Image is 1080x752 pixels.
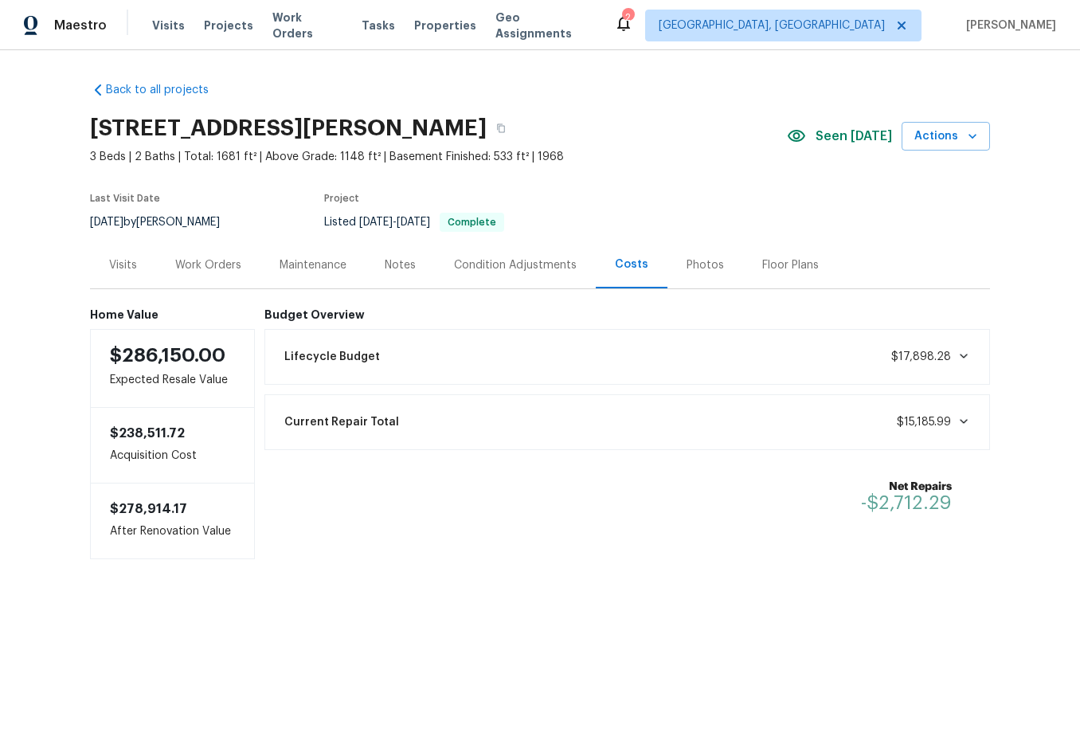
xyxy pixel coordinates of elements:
div: Acquisition Cost [90,408,255,483]
div: Floor Plans [762,257,819,273]
b: Net Repairs [861,479,952,495]
span: [GEOGRAPHIC_DATA], [GEOGRAPHIC_DATA] [659,18,885,33]
div: Notes [385,257,416,273]
div: Visits [109,257,137,273]
span: Complete [441,217,503,227]
span: Seen [DATE] [816,128,892,144]
span: 3 Beds | 2 Baths | Total: 1681 ft² | Above Grade: 1148 ft² | Basement Finished: 533 ft² | 1968 [90,149,787,165]
div: Expected Resale Value [90,329,255,408]
span: - [359,217,430,228]
span: Geo Assignments [495,10,595,41]
span: Actions [914,127,977,147]
span: Lifecycle Budget [284,349,380,365]
div: Photos [687,257,724,273]
a: Back to all projects [90,82,243,98]
span: Current Repair Total [284,414,399,430]
span: Listed [324,217,504,228]
div: by [PERSON_NAME] [90,213,239,232]
span: Projects [204,18,253,33]
span: [PERSON_NAME] [960,18,1056,33]
span: $278,914.17 [110,503,187,515]
span: Tasks [362,20,395,31]
span: Last Visit Date [90,194,160,203]
span: $238,511.72 [110,427,185,440]
span: Project [324,194,359,203]
span: Maestro [54,18,107,33]
span: $286,150.00 [110,346,225,365]
div: Condition Adjustments [454,257,577,273]
div: Costs [615,257,648,272]
button: Actions [902,122,990,151]
span: $15,185.99 [897,417,951,428]
span: Properties [414,18,476,33]
span: Work Orders [272,10,342,41]
h2: [STREET_ADDRESS][PERSON_NAME] [90,120,487,136]
span: Visits [152,18,185,33]
div: 2 [622,10,633,25]
span: $17,898.28 [891,351,951,362]
h6: Home Value [90,308,255,321]
span: [DATE] [359,217,393,228]
div: Work Orders [175,257,241,273]
div: Maintenance [280,257,346,273]
div: After Renovation Value [90,483,255,559]
span: [DATE] [397,217,430,228]
button: Copy Address [487,114,515,143]
h6: Budget Overview [264,308,991,321]
span: -$2,712.29 [861,493,952,512]
span: [DATE] [90,217,123,228]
